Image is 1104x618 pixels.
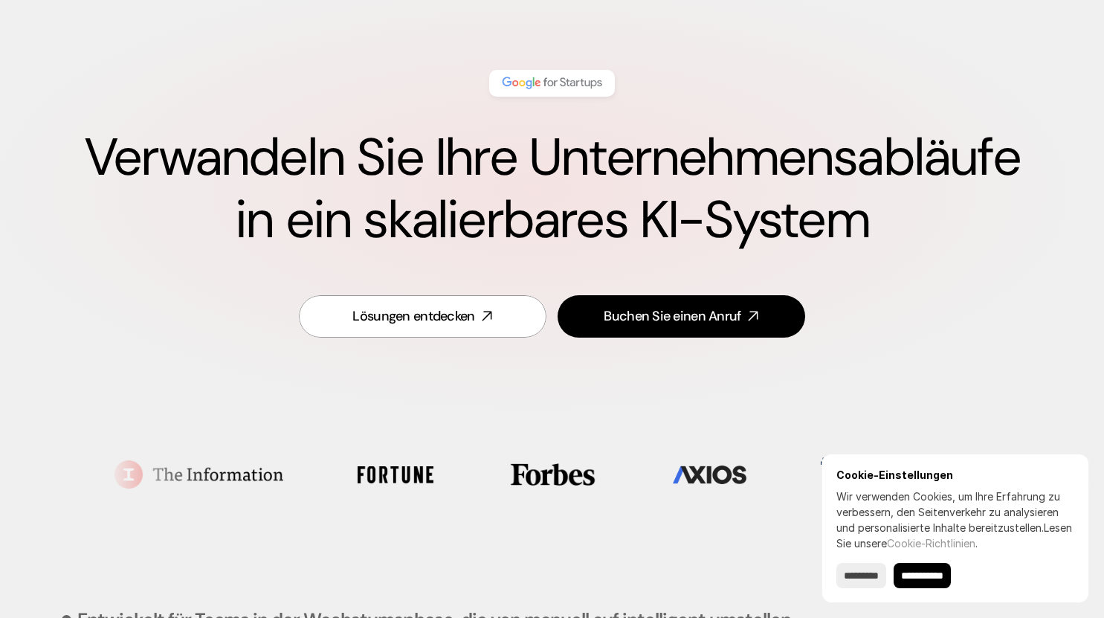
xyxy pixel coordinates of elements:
[887,537,975,550] a: Cookie-Richtlinien
[84,123,1032,254] font: Verwandeln Sie Ihre Unternehmensabläufe in ein skalierbares KI-System
[836,490,1060,534] font: Wir verwenden Cookies, um Ihre Erfahrung zu verbessern, den Seitenverkehr zu analysieren und pers...
[299,295,546,338] a: Lösungen entdecken
[604,307,740,325] font: Buchen Sie einen Anruf
[836,469,953,481] font: Cookie-Einstellungen
[975,537,978,550] font: .
[558,295,805,338] a: Buchen Sie einen Anruf
[352,307,474,325] font: Lösungen entdecken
